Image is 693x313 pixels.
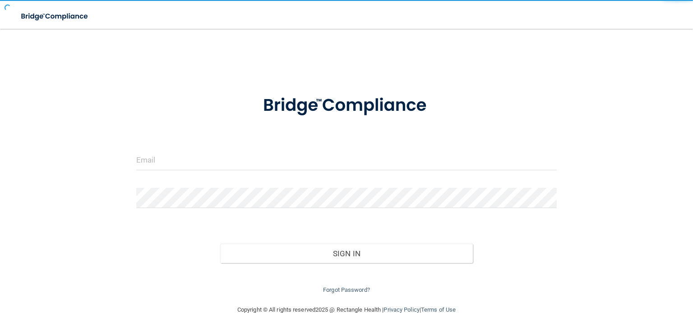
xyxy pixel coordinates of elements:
[323,286,370,293] a: Forgot Password?
[383,306,419,313] a: Privacy Policy
[14,7,97,26] img: bridge_compliance_login_screen.278c3ca4.svg
[220,244,472,263] button: Sign In
[136,150,557,170] input: Email
[245,83,448,128] img: bridge_compliance_login_screen.278c3ca4.svg
[421,306,456,313] a: Terms of Use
